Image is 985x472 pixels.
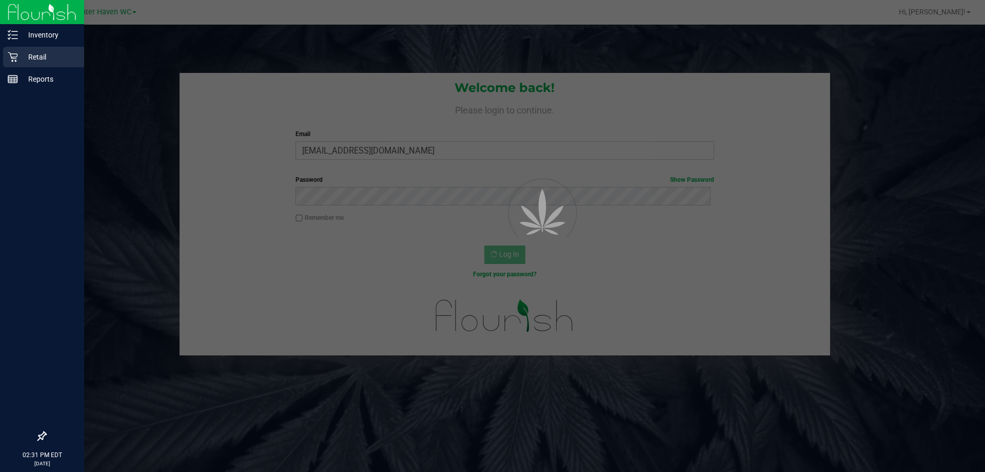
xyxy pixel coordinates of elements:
[5,460,80,467] p: [DATE]
[18,51,80,63] p: Retail
[18,73,80,85] p: Reports
[5,450,80,460] p: 02:31 PM EDT
[8,52,18,62] inline-svg: Retail
[8,74,18,84] inline-svg: Reports
[18,29,80,41] p: Inventory
[8,30,18,40] inline-svg: Inventory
